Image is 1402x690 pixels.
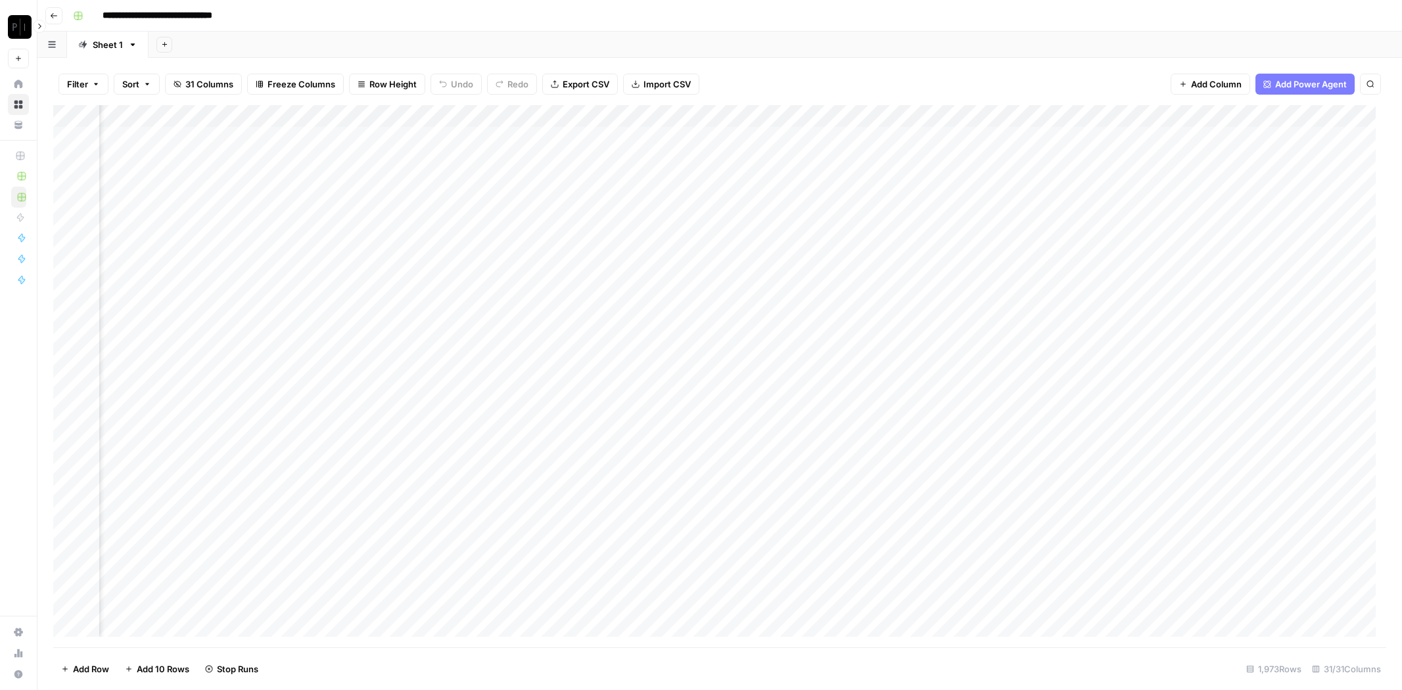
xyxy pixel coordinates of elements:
[349,74,425,95] button: Row Height
[122,78,139,91] span: Sort
[197,658,266,679] button: Stop Runs
[369,78,417,91] span: Row Height
[8,15,32,39] img: Paragon (Prod) Logo
[1307,658,1386,679] div: 31/31 Columns
[185,78,233,91] span: 31 Columns
[93,38,123,51] div: Sheet 1
[8,94,29,115] a: Browse
[8,622,29,643] a: Settings
[8,664,29,685] button: Help + Support
[643,78,691,91] span: Import CSV
[1241,658,1307,679] div: 1,973 Rows
[1191,78,1242,91] span: Add Column
[67,78,88,91] span: Filter
[8,74,29,95] a: Home
[8,11,29,43] button: Workspace: Paragon (Prod)
[431,74,482,95] button: Undo
[268,78,335,91] span: Freeze Columns
[487,74,537,95] button: Redo
[8,643,29,664] a: Usage
[507,78,528,91] span: Redo
[117,658,197,679] button: Add 10 Rows
[542,74,618,95] button: Export CSV
[1275,78,1347,91] span: Add Power Agent
[1171,74,1250,95] button: Add Column
[247,74,344,95] button: Freeze Columns
[623,74,699,95] button: Import CSV
[58,74,108,95] button: Filter
[53,658,117,679] button: Add Row
[8,114,29,135] a: Your Data
[217,662,258,676] span: Stop Runs
[165,74,242,95] button: 31 Columns
[137,662,189,676] span: Add 10 Rows
[1255,74,1355,95] button: Add Power Agent
[114,74,160,95] button: Sort
[67,32,149,58] a: Sheet 1
[563,78,609,91] span: Export CSV
[73,662,109,676] span: Add Row
[451,78,473,91] span: Undo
